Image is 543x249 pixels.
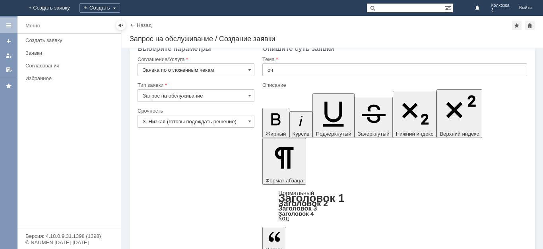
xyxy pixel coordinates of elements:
div: Меню [25,21,40,31]
a: Создать заявку [2,35,15,48]
span: Верхний индекс [440,131,479,137]
button: Курсив [289,111,313,138]
span: Формат абзаца [266,178,303,184]
div: Тип заявки [138,82,253,88]
a: Заголовок 2 [278,199,328,208]
a: Мои согласования [2,63,15,76]
div: Запрос на обслуживание / Создание заявки [130,35,535,43]
a: Заголовок 4 [278,210,314,217]
div: Сделать домашней страницей [525,21,535,30]
a: Заголовок 3 [278,205,317,212]
div: Скрыть меню [116,21,126,30]
div: Создать заявку [25,37,116,43]
span: Нижний индекс [396,131,434,137]
div: Добавить в избранное [512,21,522,30]
div: © NAUMEN [DATE]-[DATE] [25,240,113,245]
button: Верхний индекс [436,89,482,138]
div: Тема [262,57,526,62]
a: Заявки [22,47,119,59]
div: УДАЛИТЬ ОЧ [3,3,116,10]
span: Подчеркнутый [316,131,351,137]
div: Заявки [25,50,116,56]
span: Зачеркнутый [358,131,390,137]
a: Мои заявки [2,49,15,62]
button: Подчеркнутый [312,93,354,138]
div: Формат абзаца [262,190,527,221]
a: Нормальный [278,190,314,196]
button: Зачеркнутый [355,97,393,138]
div: Создать [80,3,120,13]
span: 3 [491,8,510,13]
span: Курсив [293,131,310,137]
a: Согласования [22,59,119,72]
div: Избранное [25,75,107,81]
span: Выберите параметры [138,45,211,52]
span: Колхозка [491,3,510,8]
a: Код [278,215,289,222]
div: Соглашение/Услуга [138,57,253,62]
div: Описание [262,82,526,88]
a: Создать заявку [22,34,119,46]
div: Срочность [138,108,253,113]
button: Формат абзаца [262,138,306,185]
a: Назад [137,22,151,28]
div: Версия: 4.18.0.9.31.1398 (1398) [25,234,113,239]
button: Жирный [262,108,289,138]
div: Согласования [25,63,116,69]
span: Опишите суть заявки [262,45,334,52]
button: Нижний индекс [393,91,437,138]
span: Жирный [266,131,286,137]
a: Заголовок 1 [278,192,345,204]
span: Расширенный поиск [445,4,453,11]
